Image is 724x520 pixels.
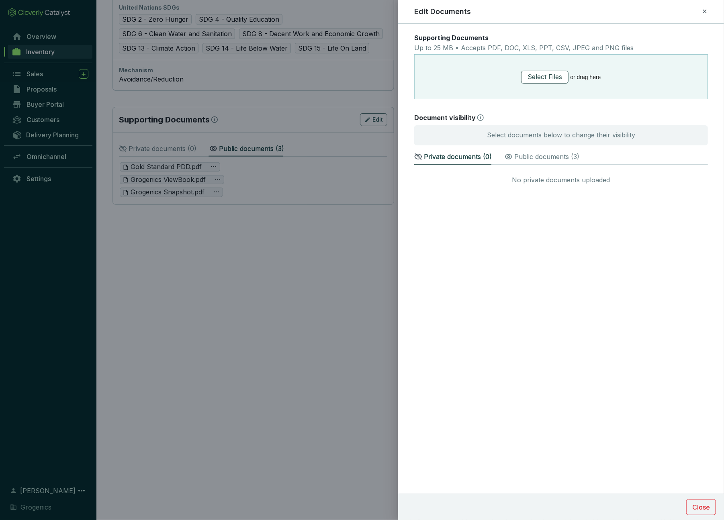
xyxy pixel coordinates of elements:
p: Document visibility [414,114,476,122]
span: Select Files [528,72,562,82]
div: No private documents uploaded [414,169,708,191]
p: Private documents ( 0 ) [424,152,492,161]
h2: Edit Documents [415,6,471,17]
span: Close [692,502,710,512]
button: Select Files [521,71,569,84]
p: Public documents ( 3 ) [514,152,579,161]
p: Select documents below to change their visibility [487,131,635,140]
p: Up to 25 MB • Accepts PDF, DOC, XLS, PPT, CSV, JPEG and PNG files [414,44,634,53]
label: Supporting Documents [414,33,489,42]
button: Close [686,499,716,515]
span: or drag here [521,71,601,84]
